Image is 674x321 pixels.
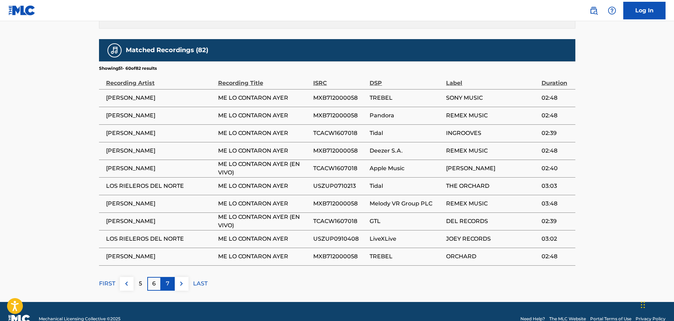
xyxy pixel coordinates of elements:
span: Tidal [370,129,443,137]
img: MLC Logo [8,5,36,16]
span: [PERSON_NAME] [106,252,215,261]
span: REMEX MUSIC [446,199,538,208]
span: ORCHARD [446,252,538,261]
span: [PERSON_NAME] [106,111,215,120]
span: ME LO CONTARON AYER [218,235,310,243]
span: 03:02 [542,235,572,243]
span: Melody VR Group PLC [370,199,443,208]
span: DEL RECORDS [446,217,538,226]
div: Drag [641,294,645,315]
span: TREBEL [370,252,443,261]
span: MXB712000058 [313,94,366,102]
span: ME LO CONTARON AYER [218,94,310,102]
span: [PERSON_NAME] [106,94,215,102]
span: [PERSON_NAME] [446,164,538,173]
span: GTL [370,217,443,226]
p: LAST [193,279,208,288]
span: Deezer S.A. [370,147,443,155]
span: [PERSON_NAME] [106,199,215,208]
span: 02:40 [542,164,572,173]
a: Log In [623,2,666,19]
span: [PERSON_NAME] [106,129,215,137]
span: JOEY RECORDS [446,235,538,243]
span: LOS RIELEROS DEL NORTE [106,235,215,243]
span: LOS RIELEROS DEL NORTE [106,182,215,190]
img: help [608,6,616,15]
span: ME LO CONTARON AYER (EN VIVO) [218,160,310,177]
div: Help [605,4,619,18]
span: MXB712000058 [313,199,366,208]
span: MXB712000058 [313,147,366,155]
h5: Matched Recordings (82) [126,46,208,54]
span: MXB712000058 [313,111,366,120]
span: LiveXLive [370,235,443,243]
span: Apple Music [370,164,443,173]
p: FIRST [99,279,115,288]
img: search [589,6,598,15]
div: Label [446,72,538,87]
div: ISRC [313,72,366,87]
span: 03:48 [542,199,572,208]
span: USZUP0910408 [313,235,366,243]
span: TREBEL [370,94,443,102]
span: TCACW1607018 [313,129,366,137]
span: ME LO CONTARON AYER [218,252,310,261]
span: USZUP0710213 [313,182,366,190]
span: SONY MUSIC [446,94,538,102]
a: Public Search [587,4,601,18]
div: Recording Artist [106,72,215,87]
span: ME LO CONTARON AYER [218,129,310,137]
img: right [177,279,186,288]
img: Matched Recordings [110,46,119,55]
span: TCACW1607018 [313,164,366,173]
span: 02:39 [542,129,572,137]
span: ME LO CONTARON AYER [218,111,310,120]
div: DSP [370,72,443,87]
span: 02:48 [542,147,572,155]
span: TCACW1607018 [313,217,366,226]
span: MXB712000058 [313,252,366,261]
span: INGROOVES [446,129,538,137]
span: REMEX MUSIC [446,147,538,155]
span: ME LO CONTARON AYER [218,199,310,208]
span: ME LO CONTARON AYER [218,147,310,155]
span: 02:48 [542,94,572,102]
div: Duration [542,72,572,87]
span: [PERSON_NAME] [106,147,215,155]
span: Tidal [370,182,443,190]
div: Recording Title [218,72,310,87]
span: ME LO CONTARON AYER (EN VIVO) [218,213,310,230]
span: 03:03 [542,182,572,190]
p: 5 [139,279,142,288]
span: REMEX MUSIC [446,111,538,120]
span: Pandora [370,111,443,120]
span: THE ORCHARD [446,182,538,190]
p: 6 [152,279,156,288]
span: ME LO CONTARON AYER [218,182,310,190]
img: left [122,279,131,288]
iframe: Chat Widget [639,287,674,321]
span: [PERSON_NAME] [106,164,215,173]
p: 7 [166,279,169,288]
span: [PERSON_NAME] [106,217,215,226]
span: 02:48 [542,111,572,120]
span: 02:48 [542,252,572,261]
p: Showing 51 - 60 of 82 results [99,65,157,72]
span: 02:39 [542,217,572,226]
